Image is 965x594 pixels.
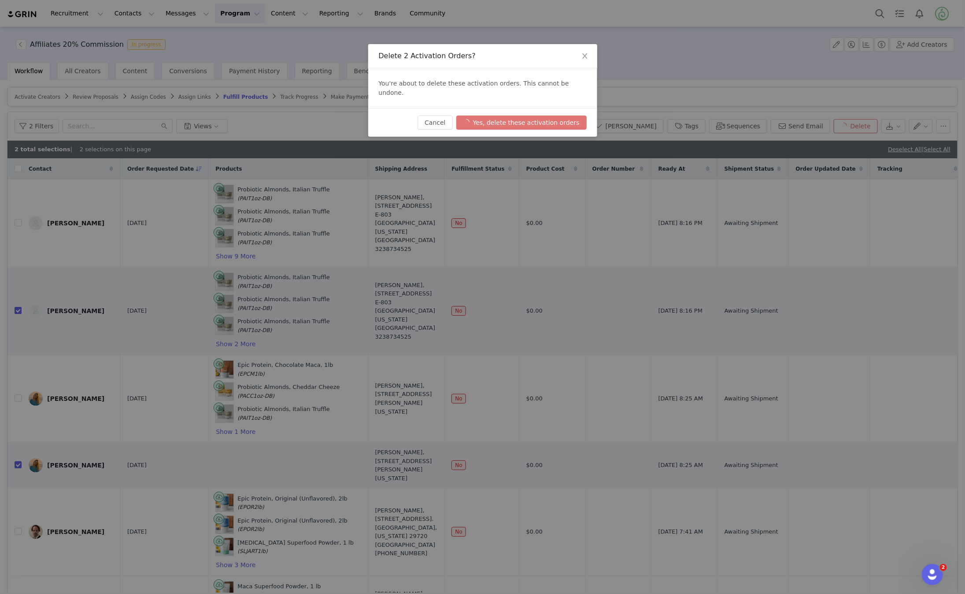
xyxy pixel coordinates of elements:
div: Delete 2 Activation Orders? [379,51,587,61]
button: Close [573,44,597,69]
div: You're about to delete these activation orders. This cannot be undone. [368,68,597,108]
span: 2 [940,564,947,571]
i: icon: close [581,52,588,60]
button: Cancel [418,116,452,130]
iframe: Intercom live chat [922,564,943,585]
